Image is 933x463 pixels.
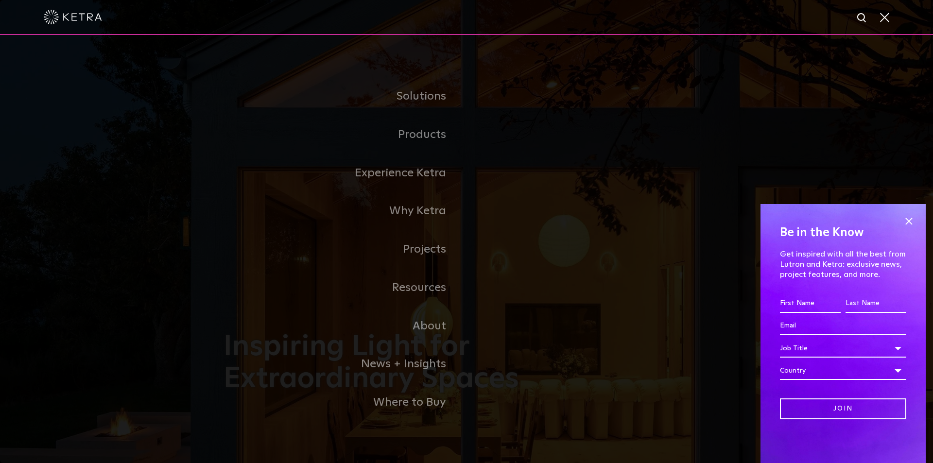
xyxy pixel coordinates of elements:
[780,294,841,313] input: First Name
[780,223,906,242] h4: Be in the Know
[224,230,466,269] a: Projects
[780,249,906,279] p: Get inspired with all the best from Lutron and Ketra: exclusive news, project features, and more.
[224,383,466,422] a: Where to Buy
[780,317,906,335] input: Email
[224,116,466,154] a: Products
[224,269,466,307] a: Resources
[224,77,709,422] div: Navigation Menu
[780,361,906,380] div: Country
[224,307,466,345] a: About
[780,339,906,358] div: Job Title
[224,77,466,116] a: Solutions
[856,12,868,24] img: search icon
[224,192,466,230] a: Why Ketra
[44,10,102,24] img: ketra-logo-2019-white
[780,398,906,419] input: Join
[224,154,466,192] a: Experience Ketra
[846,294,906,313] input: Last Name
[224,345,466,383] a: News + Insights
